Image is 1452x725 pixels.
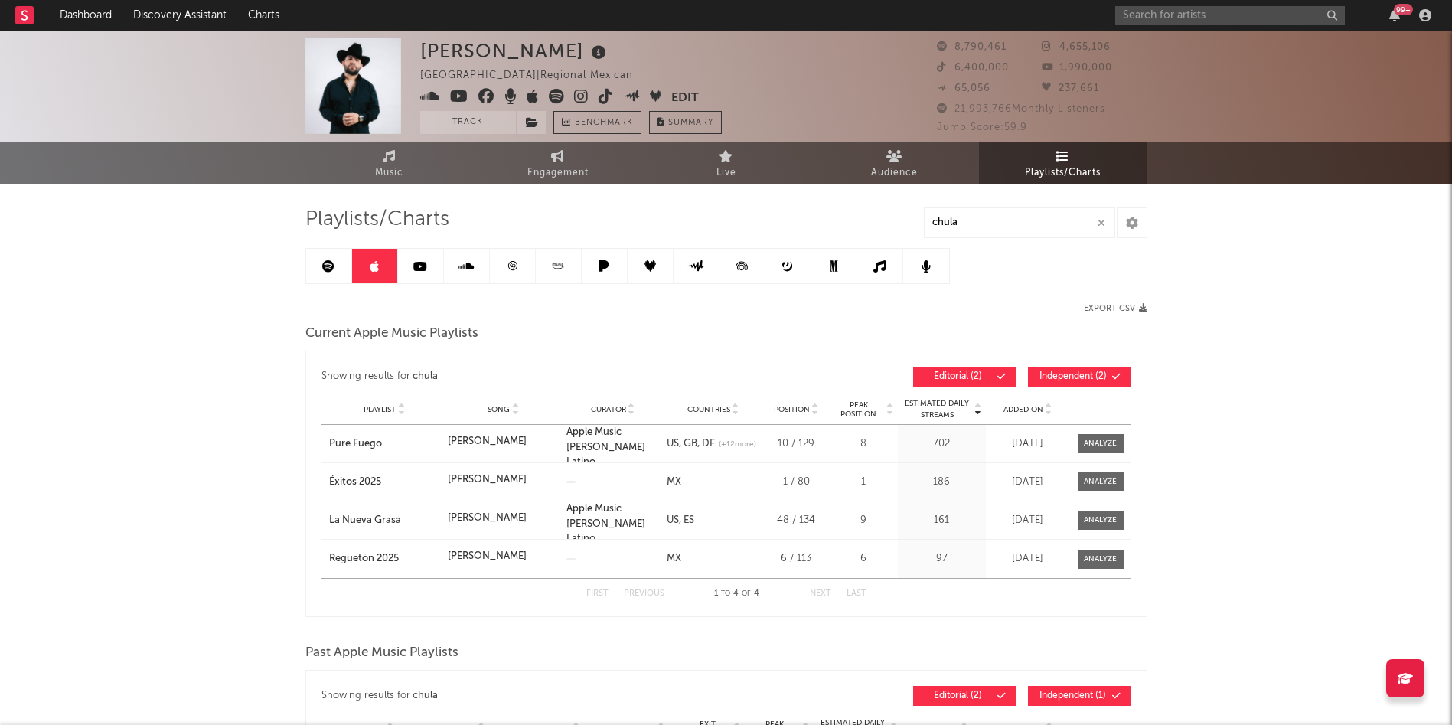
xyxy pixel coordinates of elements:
[667,439,679,449] a: US
[1042,63,1112,73] span: 1,990,000
[716,164,736,182] span: Live
[695,585,779,603] div: 1 4 4
[768,551,825,567] div: 6 / 113
[937,104,1105,114] span: 21,993,766 Monthly Listeners
[413,687,438,705] div: chula
[671,89,699,108] button: Edit
[321,686,726,706] div: Showing results for
[448,472,527,488] div: [PERSON_NAME]
[923,372,994,381] span: Editorial ( 2 )
[811,142,979,184] a: Audience
[667,554,681,563] a: MX
[742,590,751,597] span: of
[902,398,973,421] span: Estimated Daily Streams
[642,142,811,184] a: Live
[1038,691,1108,701] span: Independent ( 1 )
[448,549,527,564] div: [PERSON_NAME]
[833,551,894,567] div: 6
[667,477,681,487] a: MX
[591,405,626,414] span: Curator
[847,589,866,598] button: Last
[1042,42,1111,52] span: 4,655,106
[902,513,982,528] div: 161
[833,513,894,528] div: 9
[902,551,982,567] div: 97
[679,439,697,449] a: GB
[488,405,510,414] span: Song
[527,164,589,182] span: Engagement
[679,515,694,525] a: ES
[833,436,894,452] div: 8
[420,38,610,64] div: [PERSON_NAME]
[553,111,641,134] a: Benchmark
[768,513,825,528] div: 48 / 134
[990,436,1066,452] div: [DATE]
[937,42,1007,52] span: 8,790,461
[924,207,1115,238] input: Search Playlists/Charts
[697,439,715,449] a: DE
[649,111,722,134] button: Summary
[420,67,651,85] div: [GEOGRAPHIC_DATA] | Regional Mexican
[990,513,1066,528] div: [DATE]
[420,111,516,134] button: Track
[1025,164,1101,182] span: Playlists/Charts
[1028,367,1131,387] button: Independent(2)
[774,405,810,414] span: Position
[321,367,726,387] div: Showing results for
[1389,9,1400,21] button: 99+
[305,142,474,184] a: Music
[913,367,1016,387] button: Editorial(2)
[913,686,1016,706] button: Editorial(2)
[668,119,713,127] span: Summary
[474,142,642,184] a: Engagement
[575,114,633,132] span: Benchmark
[1115,6,1345,25] input: Search for artists
[871,164,918,182] span: Audience
[566,427,645,467] a: Apple Music [PERSON_NAME] Latino
[902,475,982,490] div: 186
[305,644,458,662] span: Past Apple Music Playlists
[902,436,982,452] div: 702
[305,325,478,343] span: Current Apple Music Playlists
[329,475,440,490] a: Éxitos 2025
[810,589,831,598] button: Next
[990,551,1066,567] div: [DATE]
[305,211,449,229] span: Playlists/Charts
[448,511,527,526] div: [PERSON_NAME]
[768,436,825,452] div: 10 / 129
[937,122,1027,132] span: Jump Score: 59.9
[329,551,440,567] a: Reguetón 2025
[833,475,894,490] div: 1
[719,439,756,450] span: (+ 12 more)
[364,405,396,414] span: Playlist
[1042,83,1099,93] span: 237,661
[1038,372,1108,381] span: Independent ( 2 )
[990,475,1066,490] div: [DATE]
[667,515,679,525] a: US
[768,475,825,490] div: 1 / 80
[375,164,403,182] span: Music
[687,405,730,414] span: Countries
[833,400,885,419] span: Peak Position
[624,589,664,598] button: Previous
[1003,405,1043,414] span: Added On
[329,436,440,452] a: Pure Fuego
[1394,4,1413,15] div: 99 +
[923,691,994,701] span: Editorial ( 2 )
[1084,304,1147,313] button: Export CSV
[329,513,440,528] a: La Nueva Grasa
[937,83,990,93] span: 65,056
[566,504,645,544] a: Apple Music [PERSON_NAME] Latino
[413,367,438,386] div: chula
[979,142,1147,184] a: Playlists/Charts
[586,589,609,598] button: First
[448,434,527,449] div: [PERSON_NAME]
[937,63,1009,73] span: 6,400,000
[1028,686,1131,706] button: Independent(1)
